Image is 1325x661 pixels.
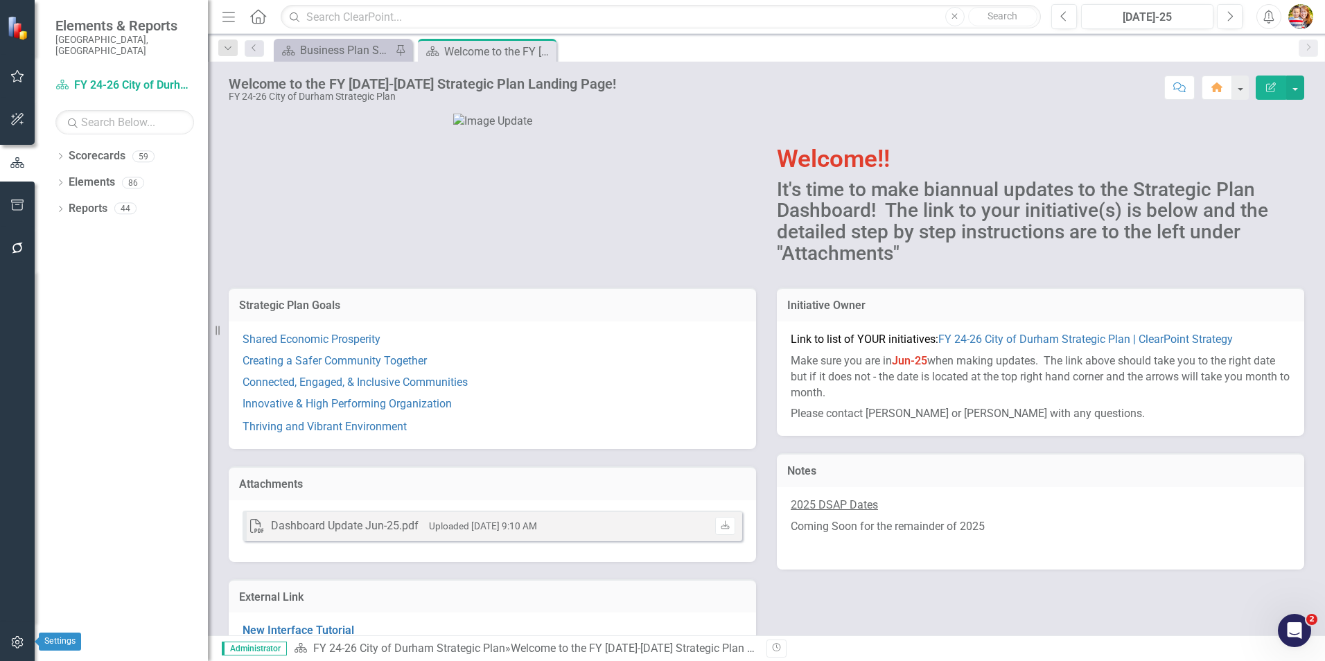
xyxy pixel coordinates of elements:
[114,203,137,215] div: 44
[1278,614,1311,647] iframe: Intercom live chat
[444,43,553,60] div: Welcome to the FY [DATE]-[DATE] Strategic Plan Landing Page!
[243,354,427,367] a: Creating a Safer Community Together
[69,148,125,164] a: Scorecards
[1081,4,1213,29] button: [DATE]-25
[1306,614,1317,625] span: 2
[511,642,818,655] div: Welcome to the FY [DATE]-[DATE] Strategic Plan Landing Page!
[300,42,392,59] div: Business Plan Status Update
[243,624,354,637] a: New Interface Tutorial
[243,333,380,346] a: Shared Economic Prosperity
[229,76,616,91] div: Welcome to the FY [DATE]-[DATE] Strategic Plan Landing Page!
[239,591,746,603] h3: External Link
[988,10,1017,21] span: Search
[239,299,746,312] h3: Strategic Plan Goals
[55,110,194,134] input: Search Below...
[968,7,1037,26] button: Search
[429,520,537,531] small: Uploaded [DATE] 9:10 AM
[938,333,1233,346] a: FY 24-26 City of Durham Strategic Plan | ClearPoint Strategy
[787,299,1294,312] h3: Initiative Owner
[281,5,1041,29] input: Search ClearPoint...
[132,150,155,162] div: 59
[271,518,419,534] div: Dashboard Update Jun-25.pdf
[791,333,1233,346] span: Link to list of YOUR initiatives:
[55,78,194,94] a: FY 24-26 City of Durham Strategic Plan
[39,633,81,651] div: Settings
[7,16,31,40] img: ClearPoint Strategy
[239,478,746,491] h3: Attachments
[69,201,107,217] a: Reports
[1288,4,1313,29] img: Shari Metcalfe
[791,351,1290,404] p: Make sure you are in when making updates. The link above should take you to the right date but if...
[243,376,468,389] a: Connected, Engaged, & Inclusive Communities
[453,114,532,130] img: Image Update
[122,177,144,188] div: 86
[892,354,927,367] strong: Jun-25
[777,179,1304,265] h2: It's time to make biannual updates to the Strategic Plan Dashboard! The link to your initiative(s...
[313,642,505,655] a: FY 24-26 City of Durham Strategic Plan
[787,465,1294,477] h3: Notes
[55,34,194,57] small: [GEOGRAPHIC_DATA], [GEOGRAPHIC_DATA]
[243,420,407,433] a: Thriving and Vibrant Environment
[791,403,1290,422] p: Please contact [PERSON_NAME] or [PERSON_NAME] with any questions.
[294,641,756,657] div: »
[55,17,194,34] span: Elements & Reports
[791,498,878,511] u: 2025 DSAP Dates
[222,642,287,655] span: Administrator
[777,145,890,173] span: Welcome!!
[69,175,115,191] a: Elements
[1086,9,1209,26] div: [DATE]-25
[791,516,1290,538] p: Coming Soon for the remainder of 2025
[277,42,392,59] a: Business Plan Status Update
[229,91,616,102] div: FY 24-26 City of Durham Strategic Plan
[243,397,452,410] a: Innovative & High Performing Organization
